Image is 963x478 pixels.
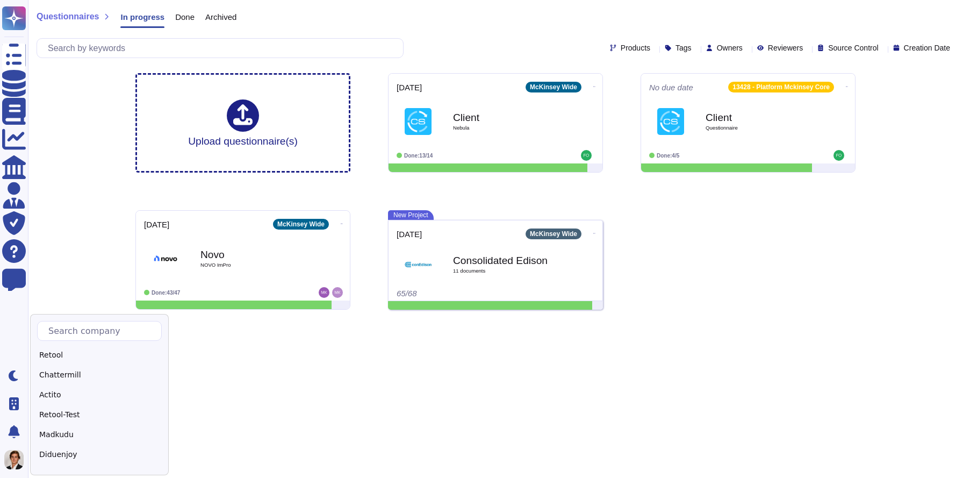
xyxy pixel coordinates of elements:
[332,287,343,298] img: user
[405,108,432,135] img: Logo
[453,255,560,266] b: Consolidated Edison
[42,39,403,58] input: Search by keywords
[397,83,422,91] span: [DATE]
[37,427,162,443] div: Madkudu
[405,251,432,278] img: Logo
[706,112,813,123] b: Client
[388,210,434,220] span: New Project
[200,262,308,268] span: NOVO ImPro
[657,108,684,135] img: Logo
[649,83,693,91] span: No due date
[175,13,195,21] span: Done
[397,289,417,298] span: 65/68
[453,268,560,274] span: 11 document s
[404,153,433,159] span: Done: 13/14
[37,367,162,383] div: Chattermill
[120,13,164,21] span: In progress
[188,99,298,146] div: Upload questionnaire(s)
[205,13,236,21] span: Archived
[397,230,422,238] span: [DATE]
[4,450,24,469] img: user
[2,448,31,472] button: user
[717,44,743,52] span: Owners
[152,245,179,272] img: Logo
[273,219,329,230] div: McKinsey Wide
[526,229,581,239] div: McKinsey Wide
[37,12,99,21] span: Questionnaires
[706,125,813,131] span: Questionnaire
[904,44,950,52] span: Creation Date
[144,220,169,229] span: [DATE]
[657,153,679,159] span: Done: 4/5
[581,150,592,161] img: user
[37,387,162,403] div: Actito
[37,447,162,462] div: Diduenjoy
[152,290,180,296] span: Done: 43/47
[37,407,162,423] div: Retool-Test
[828,44,878,52] span: Source Control
[675,44,692,52] span: Tags
[200,249,308,260] b: Novo
[621,44,650,52] span: Products
[526,82,581,92] div: McKinsey Wide
[453,112,560,123] b: Client
[768,44,803,52] span: Reviewers
[728,82,834,92] div: 13428 - Platform Mckinsey Core
[37,347,162,363] div: Retool
[833,150,844,161] img: user
[43,322,161,340] input: Search company
[453,125,560,131] span: Nebula
[319,287,329,298] img: user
